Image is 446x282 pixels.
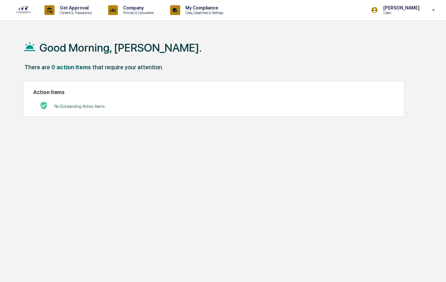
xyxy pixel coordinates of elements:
h1: Good Morning, [PERSON_NAME]. [40,41,202,54]
p: Get Approval [55,5,95,10]
img: logo [16,6,31,14]
div: 0 action items [51,64,91,71]
h2: Action Items [33,89,394,95]
p: Users [378,10,423,15]
p: My Compliance [180,5,227,10]
p: [PERSON_NAME] [378,5,423,10]
p: No Outstanding Action Items [54,104,104,109]
p: Content & Transactions [55,10,95,15]
img: No Actions logo [40,102,48,109]
div: There are [24,64,50,71]
p: Policies & Documents [118,10,157,15]
div: that require your attention. [92,64,163,71]
p: Data, Deadlines & Settings [180,10,227,15]
p: Company [118,5,157,10]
